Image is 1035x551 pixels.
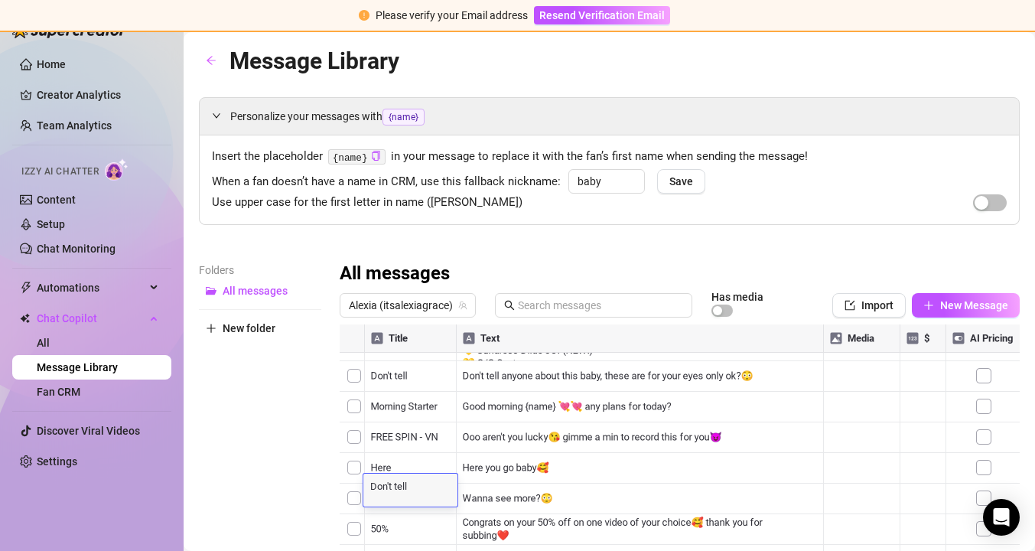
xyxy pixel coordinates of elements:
button: Save [657,169,705,194]
span: Save [669,175,693,187]
a: Chat Monitoring [37,243,116,255]
button: New Message [912,293,1020,318]
span: plus [206,323,216,334]
span: team [458,301,467,310]
a: Content [37,194,76,206]
span: arrow-left [206,55,216,66]
a: Message Library [37,361,118,373]
span: plus [923,300,934,311]
span: {name} [382,109,425,126]
span: Izzy AI Chatter [21,165,99,179]
a: Home [37,58,66,70]
div: Open Intercom Messenger [983,499,1020,536]
span: Use upper case for the first letter in name ([PERSON_NAME]) [212,194,522,212]
button: Resend Verification Email [534,6,670,24]
span: expanded [212,111,221,120]
span: folder-open [206,285,216,296]
a: Settings [37,455,77,468]
a: Setup [37,218,65,230]
span: Insert the placeholder in your message to replace it with the fan’s first name when sending the m... [212,148,1007,166]
span: All messages [223,285,288,297]
button: All messages [199,279,321,303]
a: Team Analytics [37,119,112,132]
span: import [845,300,855,311]
span: Resend Verification Email [539,9,665,21]
article: Folders [199,262,321,279]
span: thunderbolt [20,282,32,294]
span: New folder [223,322,275,334]
button: New folder [199,316,321,341]
button: Import [832,293,906,318]
button: Click to Copy [371,151,381,162]
a: Creator Analytics [37,83,159,107]
img: AI Chatter [105,158,129,181]
h3: All messages [340,262,450,286]
div: Personalize your messages with{name} [200,98,1019,135]
a: All [37,337,50,349]
input: Search messages [518,297,683,314]
span: Alexia (itsalexiagrace) [349,294,467,317]
img: Chat Copilot [20,313,30,324]
span: search [504,300,515,311]
span: Import [861,299,893,311]
span: Chat Copilot [37,306,145,331]
a: Discover Viral Videos [37,425,140,437]
div: Please verify your Email address [376,7,528,24]
span: copy [371,151,381,161]
span: Automations [37,275,145,300]
code: {name} [328,149,386,165]
a: Fan CRM [37,386,80,398]
span: When a fan doesn’t have a name in CRM, use this fallback nickname: [212,173,561,191]
article: Message Library [229,43,399,79]
span: exclamation-circle [359,10,369,21]
article: Has media [711,292,763,302]
textarea: Don't tell [363,478,457,492]
span: Personalize your messages with [230,108,1007,126]
span: New Message [940,299,1008,311]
